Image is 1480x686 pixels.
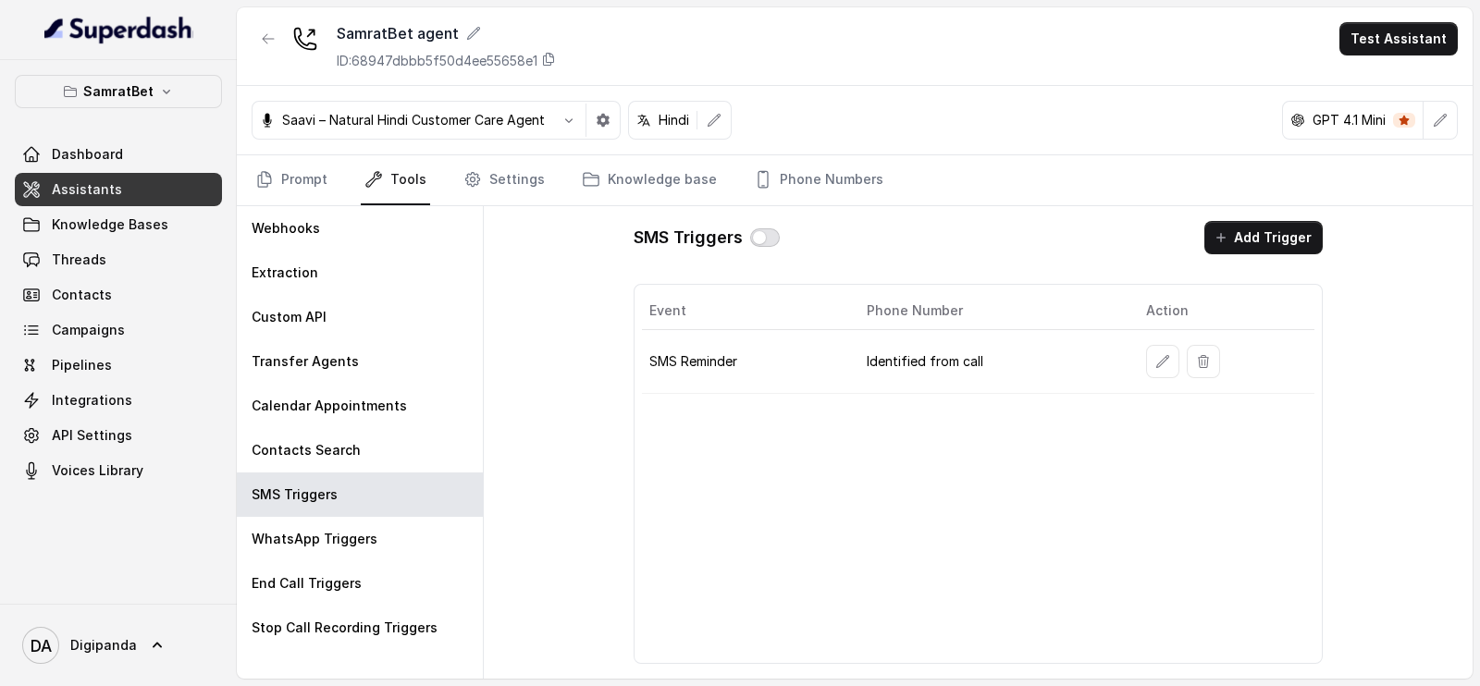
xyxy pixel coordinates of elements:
div: SamratBet agent [337,22,556,44]
a: Knowledge base [578,155,721,205]
a: Voices Library [15,454,222,487]
p: Custom API [252,308,327,326]
p: Stop Call Recording Triggers [252,619,438,637]
p: SamratBet [83,80,154,103]
nav: Tabs [252,155,1458,205]
a: Tools [361,155,430,205]
h1: SMS Triggers [634,223,743,252]
span: Digipanda [70,636,137,655]
p: GPT 4.1 Mini [1313,111,1386,129]
span: Voices Library [52,461,143,480]
a: Dashboard [15,138,222,171]
p: Transfer Agents [252,352,359,371]
svg: openai logo [1290,113,1305,128]
p: End Call Triggers [252,574,362,593]
a: Settings [460,155,549,205]
button: Add Trigger [1204,221,1323,254]
span: Pipelines [52,356,112,374]
span: Threads [52,251,106,269]
span: API Settings [52,426,132,445]
td: SMS Reminder [642,330,852,394]
a: Digipanda [15,619,222,671]
img: light.svg [44,15,193,44]
a: Phone Numbers [750,155,887,205]
th: Event [642,292,852,330]
span: Knowledge Bases [52,215,168,234]
button: Test Assistant [1339,22,1458,55]
p: ID: 68947dbbb5f50d4ee55658e1 [337,52,537,70]
span: Campaigns [52,321,125,339]
th: Action [1131,292,1315,330]
p: Contacts Search [252,441,361,459]
td: Identified from call [852,330,1131,394]
a: API Settings [15,419,222,452]
a: Pipelines [15,349,222,382]
p: SMS Triggers [252,485,338,504]
th: Phone Number [852,292,1131,330]
button: SamratBet [15,75,222,108]
p: Hindi [659,111,689,129]
text: DA [31,636,52,655]
a: Knowledge Bases [15,208,222,241]
a: Contacts [15,278,222,312]
a: Campaigns [15,313,222,347]
a: Threads [15,243,222,276]
span: Integrations [52,391,132,410]
a: Assistants [15,173,222,206]
p: Saavi – Natural Hindi Customer Care Agent [282,111,545,129]
a: Integrations [15,384,222,417]
span: Dashboard [52,145,123,164]
p: WhatsApp Triggers [252,530,377,548]
a: Prompt [252,155,331,205]
span: Assistants [52,180,122,199]
span: Contacts [52,286,112,304]
p: Webhooks [252,219,320,238]
p: Extraction [252,263,318,282]
p: Calendar Appointments [252,397,407,415]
